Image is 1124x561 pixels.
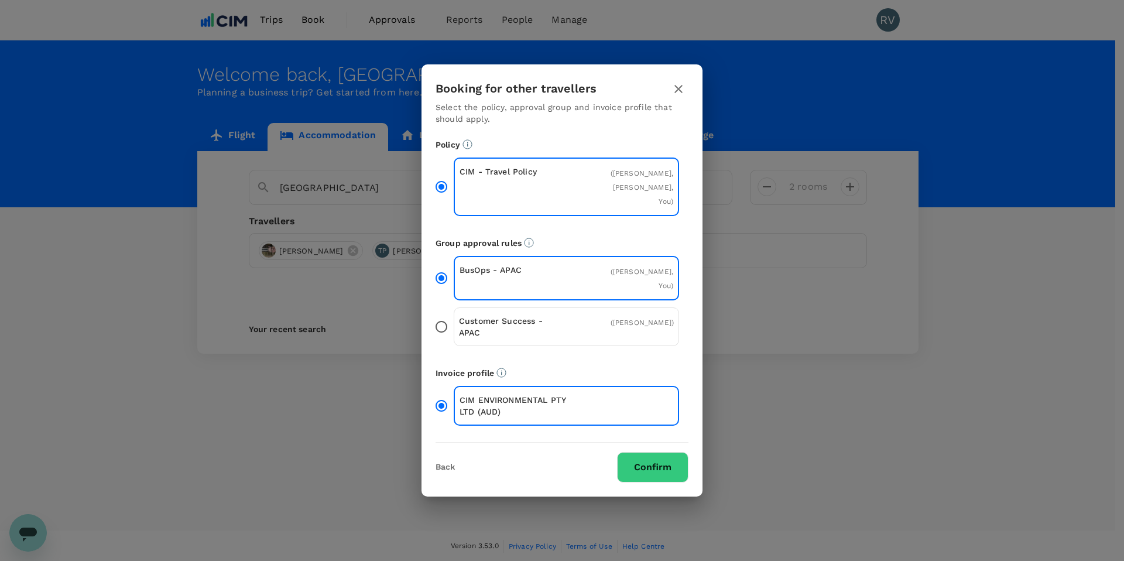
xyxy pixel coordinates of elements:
p: BusOps - APAC [460,264,567,276]
button: Confirm [617,452,688,483]
span: ( [PERSON_NAME], [PERSON_NAME], You ) [611,169,673,206]
p: Policy [436,139,688,150]
svg: Default approvers or custom approval rules (if available) are based on the user group. [524,238,534,248]
svg: The payment currency and company information are based on the selected invoice profile. [496,368,506,378]
p: CIM - Travel Policy [460,166,567,177]
span: ( [PERSON_NAME] ) [611,319,674,327]
h3: Booking for other travellers [436,82,597,95]
p: Invoice profile [436,367,688,379]
button: Back [436,463,455,472]
p: Customer Success - APAC [459,315,567,338]
p: Group approval rules [436,237,688,249]
span: ( [PERSON_NAME], You ) [611,268,673,290]
p: Select the policy, approval group and invoice profile that should apply. [436,101,688,125]
p: CIM ENVIRONMENTAL PTY LTD (AUD) [460,394,567,418]
svg: Booking restrictions are based on the selected travel policy. [462,139,472,149]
